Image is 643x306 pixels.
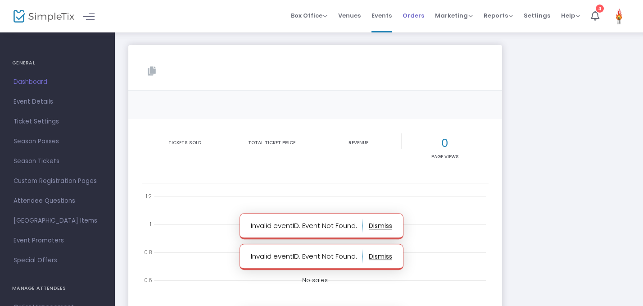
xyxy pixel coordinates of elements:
p: Revenue [317,139,399,146]
p: Invalid eventID. Event Not Found. [251,249,363,264]
h4: MANAGE ATTENDEES [12,279,103,297]
span: Custom Registration Pages [14,175,101,187]
p: Invalid eventID. Event Not Found. [251,219,363,233]
span: Season Tickets [14,155,101,167]
span: Attendee Questions [14,195,101,207]
span: Special Offers [14,255,101,266]
div: 4 [596,5,604,13]
span: Help [561,11,580,20]
p: Total Ticket Price [230,139,312,146]
span: Orders [403,4,424,27]
span: Ticket Settings [14,116,101,128]
span: Venues [338,4,361,27]
span: Event Details [14,96,101,108]
p: Tickets sold [144,139,226,146]
span: Dashboard [14,76,101,88]
span: Events [371,4,392,27]
h2: 0 [403,136,486,150]
span: Settings [524,4,550,27]
span: [GEOGRAPHIC_DATA] Items [14,215,101,227]
span: Box Office [291,11,327,20]
span: Event Promoters [14,235,101,247]
span: Season Passes [14,136,101,147]
button: dismiss [369,219,392,233]
button: dismiss [369,249,392,264]
h4: GENERAL [12,54,103,72]
span: Marketing [435,11,473,20]
span: Reports [484,11,513,20]
p: Page Views [403,153,486,160]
